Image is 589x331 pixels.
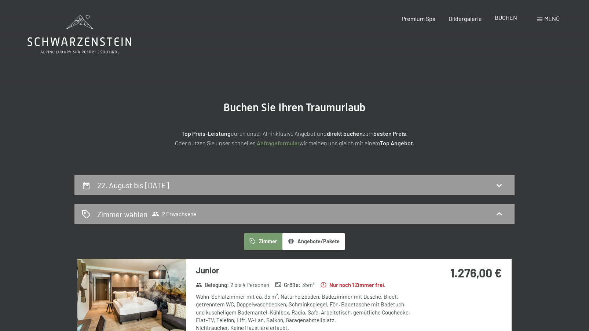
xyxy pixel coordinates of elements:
strong: 1.276,00 € [450,266,502,280]
a: Bildergalerie [449,15,482,22]
strong: Belegung : [195,281,229,289]
button: Zimmer [244,233,282,250]
span: Buchen Sie Ihren Traumurlaub [223,101,366,114]
button: Angebote/Pakete [282,233,345,250]
h2: Zimmer wählen [97,209,147,219]
strong: Top Preis-Leistung [182,130,231,137]
span: Menü [544,15,560,22]
span: 2 bis 4 Personen [230,281,269,289]
strong: Nur noch 1 Zimmer frei. [320,281,385,289]
a: Anfrageformular [257,139,300,146]
strong: besten Preis [373,130,406,137]
span: 2 Erwachsene [152,210,196,218]
h3: Junior [196,265,414,276]
a: BUCHEN [495,14,517,21]
a: Premium Spa [402,15,435,22]
h2: 22. August bis [DATE] [97,181,169,190]
p: durch unser All-inklusive Angebot und zum ! Oder nutzen Sie unser schnelles wir melden uns gleich... [111,129,478,148]
strong: Top Angebot. [380,139,414,146]
span: 35 m² [302,281,315,289]
strong: direkt buchen [327,130,363,137]
strong: Größe : [275,281,301,289]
